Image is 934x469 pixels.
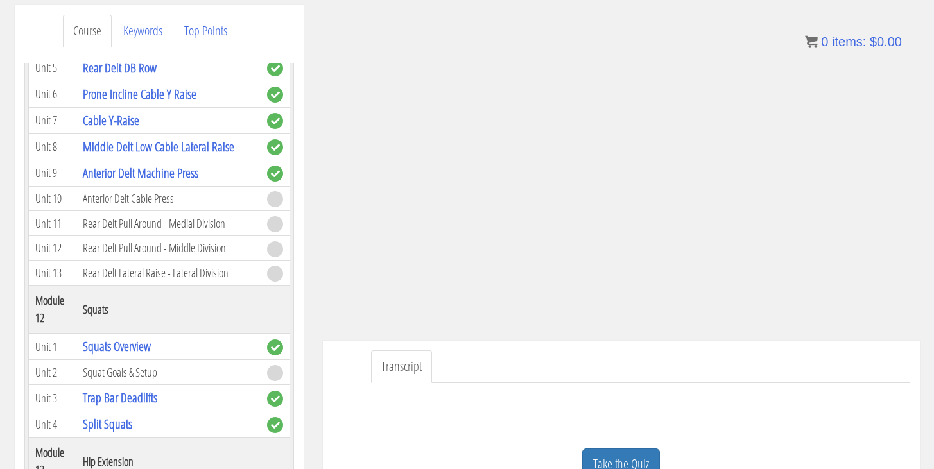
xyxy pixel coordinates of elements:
td: Unit 12 [28,236,76,261]
img: icon11.png [805,35,818,48]
span: complete [267,113,283,129]
td: Unit 6 [28,81,76,107]
a: Prone Incline Cable Y Raise [83,85,196,103]
td: Unit 3 [28,385,76,411]
a: 0 items: $0.00 [805,35,902,49]
td: Rear Delt Lateral Raise - Lateral Division [76,260,260,286]
a: Cable Y-Raise [83,112,139,129]
td: Unit 7 [28,107,76,133]
a: Course [63,15,112,47]
a: Transcript [371,350,432,383]
span: complete [267,60,283,76]
span: complete [267,166,283,182]
span: complete [267,87,283,103]
a: Split Squats [83,415,132,432]
bdi: 0.00 [870,35,902,49]
td: Unit 11 [28,211,76,236]
td: Unit 10 [28,186,76,211]
a: Rear Delt DB Row [83,59,157,76]
td: Anterior Delt Cable Press [76,186,260,211]
th: Squats [76,286,260,334]
a: Middle Delt Low Cable Lateral Raise [83,138,234,155]
td: Unit 8 [28,133,76,160]
span: $ [870,35,877,49]
span: 0 [821,35,828,49]
td: Unit 1 [28,334,76,360]
span: complete [267,391,283,407]
a: Trap Bar Deadlifts [83,389,157,406]
a: Anterior Delt Machine Press [83,164,198,182]
a: Keywords [113,15,173,47]
span: items: [832,35,866,49]
a: Squats Overview [83,337,151,355]
span: complete [267,139,283,155]
span: complete [267,339,283,355]
th: Module 12 [28,286,76,334]
td: Rear Delt Pull Around - Medial Division [76,211,260,236]
td: Unit 2 [28,360,76,385]
a: Top Points [174,15,238,47]
td: Unit 9 [28,160,76,186]
td: Unit 4 [28,411,76,438]
span: complete [267,417,283,433]
td: Unit 13 [28,260,76,286]
td: Rear Delt Pull Around - Middle Division [76,236,260,261]
td: Unit 5 [28,55,76,81]
td: Squat Goals & Setup [76,360,260,385]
